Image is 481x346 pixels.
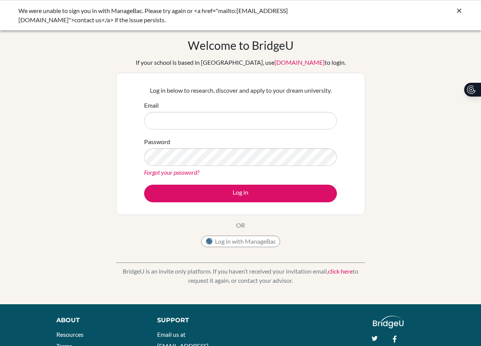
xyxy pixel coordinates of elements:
[144,169,199,176] a: Forgot your password?
[116,267,365,285] p: BridgeU is an invite only platform. If you haven’t received your invitation email, to request it ...
[144,185,337,202] button: Log in
[201,236,280,247] button: Log in with ManageBac
[328,267,353,275] a: click here
[373,316,404,328] img: logo_white@2x-f4f0deed5e89b7ecb1c2cc34c3e3d731f90f0f143d5ea2071677605dd97b5244.png
[236,221,245,230] p: OR
[188,38,294,52] h1: Welcome to BridgeU
[144,86,337,95] p: Log in below to research, discover and apply to your dream university.
[144,101,159,110] label: Email
[144,137,170,146] label: Password
[56,316,140,325] div: About
[274,59,325,66] a: [DOMAIN_NAME]
[18,6,348,25] div: We were unable to sign you in with ManageBac. Please try again or <a href="mailto:[EMAIL_ADDRESS]...
[136,58,346,67] div: If your school is based in [GEOGRAPHIC_DATA], use to login.
[56,331,84,338] a: Resources
[157,316,233,325] div: Support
